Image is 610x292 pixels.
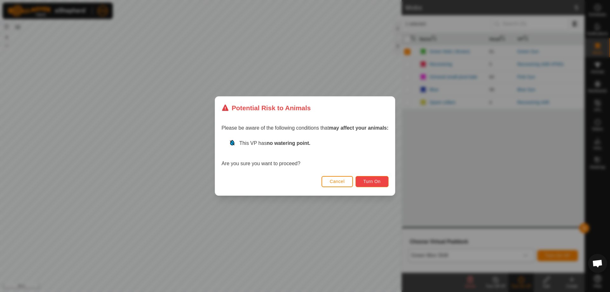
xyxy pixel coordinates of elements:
div: Open chat [588,254,607,273]
div: Potential Risk to Animals [221,103,311,113]
button: Cancel [322,176,353,187]
strong: no watering point. [267,140,310,146]
button: Turn On [356,176,389,187]
span: This VP has [239,140,310,146]
span: Cancel [330,179,345,184]
div: Are you sure you want to proceed? [221,139,389,167]
span: Please be aware of the following conditions that [221,125,389,131]
span: Turn On [363,179,381,184]
strong: may affect your animals: [329,125,389,131]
